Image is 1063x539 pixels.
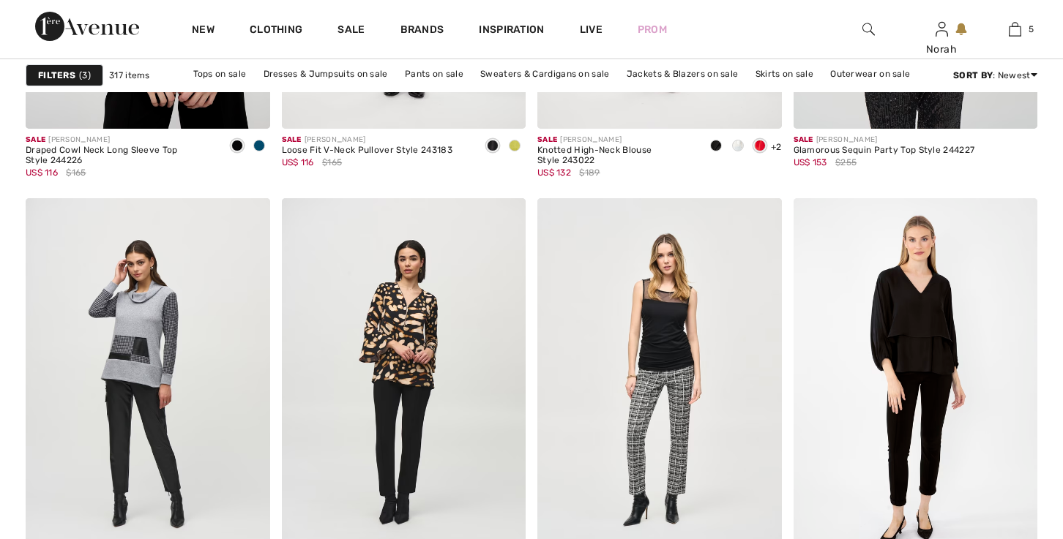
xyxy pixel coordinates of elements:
div: Black [705,135,727,159]
a: Prom [638,22,667,37]
span: +2 [771,142,782,152]
a: Skirts on sale [748,64,821,83]
span: $165 [322,156,342,169]
a: Tops on sale [186,64,254,83]
div: [PERSON_NAME] [282,135,452,146]
a: New [192,23,215,39]
div: : Newest [953,69,1037,82]
div: Draped Cowl Neck Long Sleeve Top Style 244226 [26,146,215,166]
a: Sale [337,23,365,39]
img: My Info [936,20,948,38]
span: Sale [794,135,813,144]
div: Glamorous Sequin Party Top Style 244227 [794,146,975,156]
span: $165 [66,166,86,179]
div: Loose Fit V-Neck Pullover Style 243183 [282,146,452,156]
span: Sale [282,135,302,144]
img: My Bag [1009,20,1021,38]
span: $189 [579,166,600,179]
strong: Filters [38,69,75,82]
div: Wasabi [504,135,526,159]
span: $255 [835,156,857,169]
span: 3 [79,69,91,82]
div: Knotted High-Neck Blouse Style 243022 [537,146,693,166]
div: [PERSON_NAME] [794,135,975,146]
span: 317 items [109,69,150,82]
div: [PERSON_NAME] [26,135,215,146]
a: Pants on sale [398,64,471,83]
div: Black [226,135,248,159]
a: Dresses & Jumpsuits on sale [256,64,395,83]
div: Black [482,135,504,159]
img: search the website [862,20,875,38]
a: Clothing [250,23,302,39]
a: Live [580,22,603,37]
div: Vanilla 30 [727,135,749,159]
a: 5 [979,20,1051,38]
a: Jackets & Blazers on sale [619,64,746,83]
a: Sign In [936,22,948,36]
div: Norah [906,42,977,57]
img: 1ère Avenue [35,12,139,41]
a: Sweaters & Cardigans on sale [473,64,616,83]
span: 5 [1029,23,1034,36]
span: US$ 153 [794,157,827,167]
div: Lipstick Red 173 [749,135,771,159]
span: US$ 132 [537,167,571,178]
div: [PERSON_NAME] [537,135,693,146]
span: Sale [26,135,45,144]
span: Sale [537,135,557,144]
strong: Sort By [953,70,993,80]
a: Brands [400,23,444,39]
span: Inspiration [479,23,544,39]
div: Twilight [248,135,270,159]
a: Outerwear on sale [823,64,917,83]
span: US$ 116 [282,157,314,167]
span: US$ 116 [26,167,58,178]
